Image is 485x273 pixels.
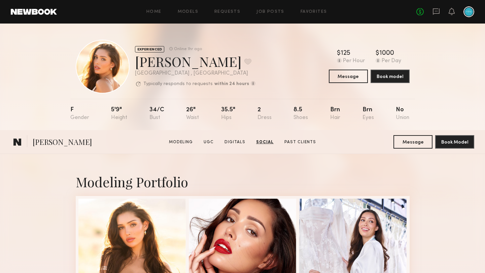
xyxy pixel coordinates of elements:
[435,139,474,145] a: Book Model
[282,139,319,145] a: Past Clients
[111,107,127,121] div: 5'9"
[70,107,89,121] div: F
[33,137,92,149] span: [PERSON_NAME]
[135,71,255,76] div: [GEOGRAPHIC_DATA] , [GEOGRAPHIC_DATA]
[166,139,196,145] a: Modeling
[222,139,248,145] a: Digitals
[178,10,198,14] a: Models
[435,135,474,149] button: Book Model
[214,82,249,86] b: within 24 hours
[214,10,240,14] a: Requests
[253,139,276,145] a: Social
[135,46,164,52] div: EXPERIENCED
[379,50,394,57] div: 1000
[341,50,350,57] div: 125
[221,107,235,121] div: 35.5"
[76,173,410,191] div: Modeling Portfolio
[371,70,410,83] button: Book model
[376,50,379,57] div: $
[330,107,340,121] div: Brn
[393,135,432,149] button: Message
[174,47,202,51] div: Online 1hr ago
[201,139,216,145] a: UGC
[382,58,401,64] div: Per Day
[343,58,365,64] div: Per Hour
[301,10,327,14] a: Favorites
[396,107,409,121] div: No
[143,82,213,86] p: Typically responds to requests
[135,52,255,70] div: [PERSON_NAME]
[362,107,374,121] div: Brn
[337,50,341,57] div: $
[257,107,272,121] div: 2
[186,107,199,121] div: 26"
[329,70,368,83] button: Message
[146,10,162,14] a: Home
[149,107,164,121] div: 34/c
[256,10,284,14] a: Job Posts
[293,107,308,121] div: 8.5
